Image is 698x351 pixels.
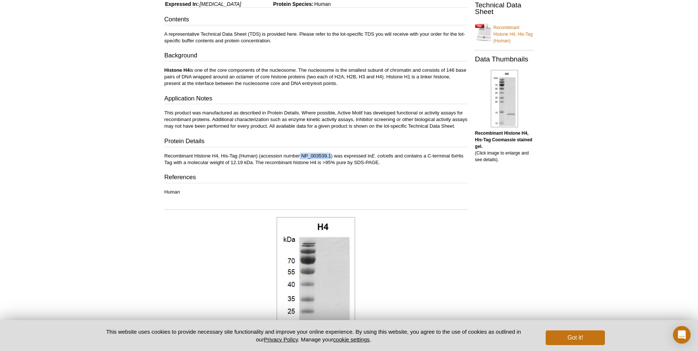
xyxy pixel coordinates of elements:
p: (Click image to enlarge and see details). [475,130,534,163]
h2: Technical Data Sheet [475,2,534,15]
h3: Protein Details [164,137,468,147]
p: Human [164,189,468,195]
p: This product was manufactured as described in Protein Details. Where possible, Active Motif has d... [164,110,468,130]
div: Open Intercom Messenger [673,326,691,344]
h3: Application Notes [164,94,468,104]
p: A representative Technical Data Sheet (TDS) is provided here. Please refer to the lot-specific TD... [164,31,468,44]
p: Recombinant Histone H4, His-Tag (Human) (accession number NP_003539.1) was expressed in cells and... [164,153,468,166]
h3: Background [164,51,468,61]
p: This website uses cookies to provide necessary site functionality and improve your online experie... [93,328,534,343]
i: [MEDICAL_DATA] [199,1,241,7]
h3: References [164,173,468,183]
b: Recombinant Histone H4, His-Tag Coomassie stained gel. [475,131,532,149]
img: Recombinant Histone H4, His-Tag Coomassie gel [491,70,518,127]
span: Human [313,1,331,7]
button: Got it! [546,330,605,345]
h2: Data Thumbnails [475,56,534,63]
h3: Contents [164,15,468,25]
a: Recombinant Histone H4, His-Tag (Human) [475,20,534,44]
i: E. col [371,153,383,159]
strong: Histone H4 [164,67,190,73]
p: is one of the core components of the nucleosome. The nucleosome is the smallest subunit of chroma... [164,67,468,87]
span: Protein Species: [242,1,313,7]
button: cookie settings [333,336,369,343]
a: Privacy Policy [264,336,298,343]
span: Expressed In: [164,1,199,7]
